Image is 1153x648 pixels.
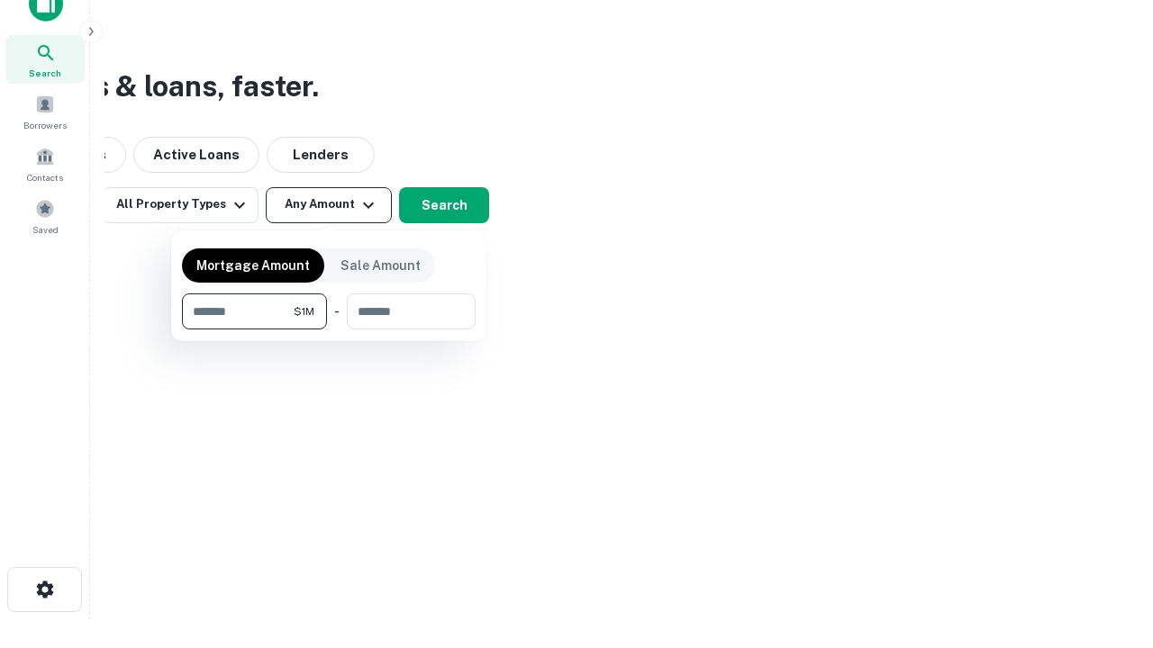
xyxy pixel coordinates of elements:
[196,256,310,275] p: Mortgage Amount
[294,303,314,319] span: $1M
[334,293,340,329] div: -
[340,256,421,275] p: Sale Amount
[1063,504,1153,590] iframe: Chat Widget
